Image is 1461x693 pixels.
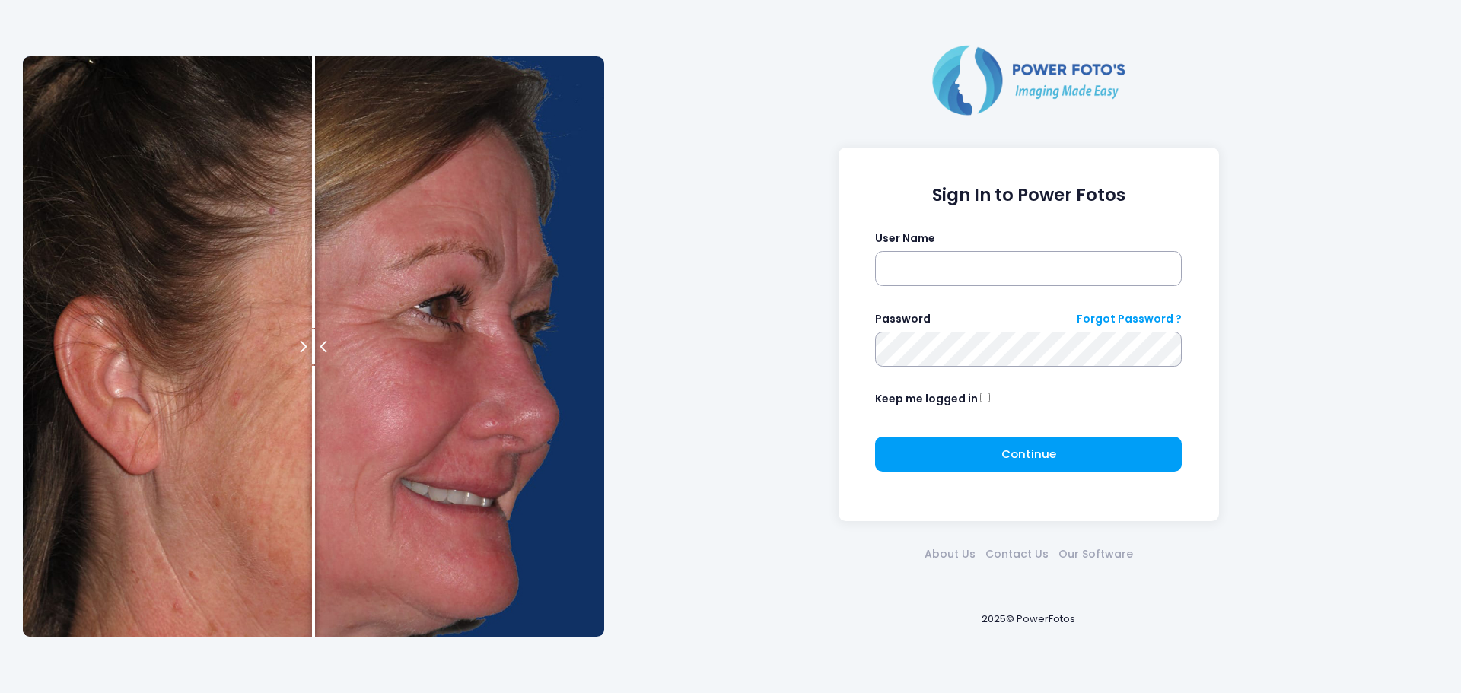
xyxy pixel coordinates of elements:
button: Continue [875,437,1182,472]
h1: Sign In to Power Fotos [875,185,1182,205]
span: Continue [1001,446,1056,462]
label: User Name [875,230,935,246]
a: About Us [919,546,980,562]
label: Password [875,311,931,327]
a: Contact Us [980,546,1053,562]
div: 2025© PowerFotos [619,587,1438,651]
label: Keep me logged in [875,391,978,407]
a: Forgot Password ? [1077,311,1182,327]
a: Our Software [1053,546,1138,562]
img: Logo [926,42,1132,118]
